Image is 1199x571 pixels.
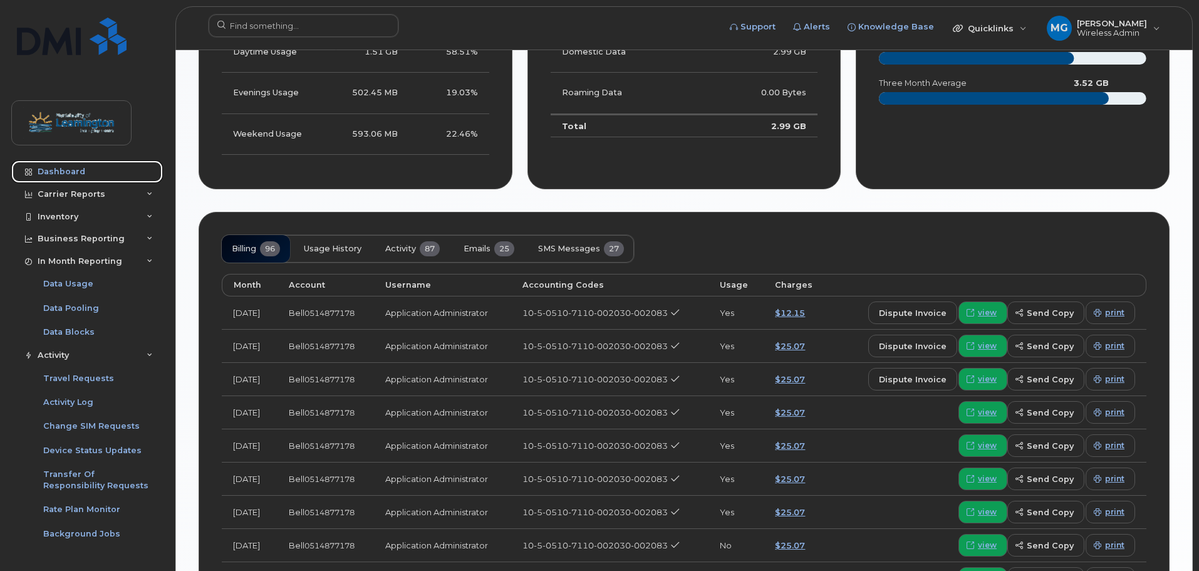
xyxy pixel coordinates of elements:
[978,340,997,352] span: view
[1086,301,1135,324] a: print
[775,474,805,484] a: $25.07
[1086,534,1135,557] a: print
[289,341,304,351] span: Bell
[222,73,320,113] td: Evenings Usage
[538,244,600,254] span: SMS Messages
[409,32,489,73] td: 58.51%
[700,114,817,138] td: 2.99 GB
[775,374,805,384] a: $25.07
[708,463,764,496] td: Yes
[464,244,490,254] span: Emails
[708,529,764,562] td: No
[522,407,668,417] span: 10-5-0510-7110-002030-002083
[374,529,511,562] td: Application Administrator
[304,441,355,451] span: 0514877178
[522,507,668,517] span: 10-5-0510-7110-002030-002083
[958,534,1007,557] a: view
[958,368,1007,390] a: view
[222,274,278,296] th: Month
[1086,434,1135,457] a: print
[551,73,700,113] td: Roaming Data
[1105,440,1124,451] span: print
[1007,335,1084,357] button: send copy
[1105,340,1124,352] span: print
[1027,374,1074,385] span: send copy
[385,244,416,254] span: Activity
[721,14,784,39] a: Support
[708,496,764,529] td: Yes
[494,241,514,256] span: 25
[1086,468,1135,490] a: print
[222,32,320,73] td: Daytime Usage
[764,274,829,296] th: Charges
[1105,540,1124,551] span: print
[304,244,361,254] span: Usage History
[304,375,355,384] span: 0514877178
[958,434,1007,457] a: view
[374,396,511,429] td: Application Administrator
[551,32,700,73] td: Domestic Data
[1027,506,1074,518] span: send copy
[1027,473,1074,485] span: send copy
[1105,506,1124,518] span: print
[289,407,304,417] span: Bell
[708,296,764,330] td: Yes
[1027,407,1074,419] span: send copy
[1007,401,1084,424] button: send copy
[958,468,1007,490] a: view
[978,374,997,385] span: view
[775,507,805,517] a: $25.07
[1074,78,1109,88] text: 3.52 GB
[775,540,805,550] a: $25.07
[222,114,489,155] tr: Friday from 6:00pm to Monday 8:00am
[708,429,764,463] td: Yes
[1086,335,1135,357] a: print
[551,114,700,138] td: Total
[209,14,398,37] input: Find something...
[978,440,997,451] span: view
[522,441,668,451] span: 10-5-0510-7110-002030-002083
[775,341,805,351] a: $25.07
[740,21,776,33] span: Support
[878,78,967,88] text: three month average
[222,114,320,155] td: Weekend Usage
[700,73,817,113] td: 0.00 Bytes
[289,441,304,451] span: Bell
[1007,368,1084,390] button: send copy
[775,308,805,318] a: $12.15
[522,474,668,484] span: 10-5-0510-7110-002030-002083
[374,330,511,363] td: Application Administrator
[958,401,1007,424] a: view
[304,308,355,318] span: 0514877178
[1105,407,1124,418] span: print
[968,23,1014,33] span: Quicklinks
[320,114,409,155] td: 593.06 MB
[1007,434,1084,457] button: send copy
[978,473,997,485] span: view
[304,342,355,351] span: 0514877178
[222,296,278,330] td: [DATE]
[222,396,278,429] td: [DATE]
[304,541,355,550] span: 0514877178
[374,363,511,396] td: Application Administrator
[708,274,764,296] th: Usage
[978,407,997,418] span: view
[944,16,1035,41] div: Quicklinks
[304,508,355,517] span: 0514877178
[879,340,947,352] span: dispute invoice
[804,21,830,33] span: Alerts
[409,73,489,113] td: 19.03%
[700,32,817,73] td: 2.99 GB
[978,506,997,518] span: view
[374,496,511,529] td: Application Administrator
[1051,21,1068,36] span: MG
[708,396,764,429] td: Yes
[1105,473,1124,485] span: print
[522,308,668,318] span: 10-5-0510-7110-002030-002083
[320,73,409,113] td: 502.45 MB
[1038,16,1169,41] div: Matthew Graham
[1007,301,1084,324] button: send copy
[1105,307,1124,318] span: print
[868,368,957,390] button: dispute invoice
[958,501,1007,523] a: view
